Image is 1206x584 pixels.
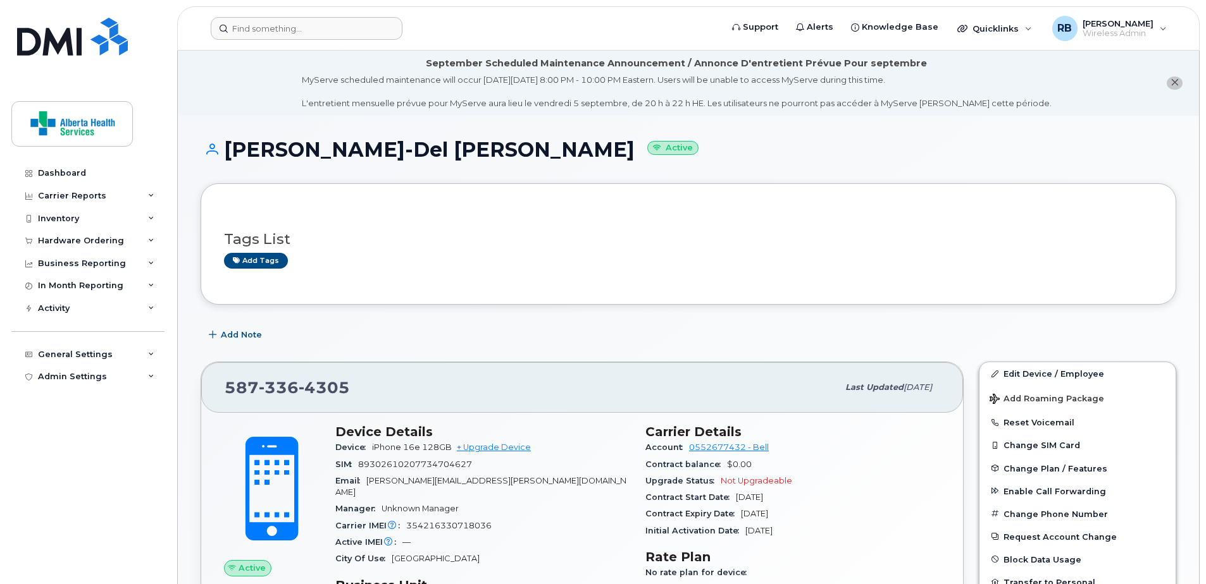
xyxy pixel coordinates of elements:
[745,526,773,535] span: [DATE]
[299,378,350,397] span: 4305
[335,537,402,547] span: Active IMEI
[1004,486,1106,496] span: Enable Call Forwarding
[736,492,763,502] span: [DATE]
[979,362,1176,385] a: Edit Device / Employee
[721,476,792,485] span: Not Upgradeable
[335,459,358,469] span: SIM
[335,442,372,452] span: Device
[979,502,1176,525] button: Change Phone Number
[358,459,472,469] span: 89302610207734704627
[979,548,1176,571] button: Block Data Usage
[302,74,1052,109] div: MyServe scheduled maintenance will occur [DATE][DATE] 8:00 PM - 10:00 PM Eastern. Users will be u...
[645,476,721,485] span: Upgrade Status
[904,382,932,392] span: [DATE]
[457,442,531,452] a: + Upgrade Device
[335,554,392,563] span: City Of Use
[372,442,452,452] span: iPhone 16e 128GB
[1004,463,1107,473] span: Change Plan / Features
[335,476,626,497] span: [PERSON_NAME][EMAIL_ADDRESS][PERSON_NAME][DOMAIN_NAME]
[221,329,262,341] span: Add Note
[406,521,492,530] span: 354216330718036
[979,480,1176,502] button: Enable Call Forwarding
[335,504,382,513] span: Manager
[979,411,1176,434] button: Reset Voicemail
[979,457,1176,480] button: Change Plan / Features
[224,253,288,269] a: Add tags
[845,382,904,392] span: Last updated
[335,521,406,530] span: Carrier IMEI
[727,459,752,469] span: $0.00
[335,476,366,485] span: Email
[645,568,753,577] span: No rate plan for device
[741,509,768,518] span: [DATE]
[645,492,736,502] span: Contract Start Date
[426,57,927,70] div: September Scheduled Maintenance Announcement / Annonce D'entretient Prévue Pour septembre
[979,434,1176,456] button: Change SIM Card
[201,138,1176,161] h1: [PERSON_NAME]-Del [PERSON_NAME]
[689,442,769,452] a: 0552677432 - Bell
[979,385,1176,411] button: Add Roaming Package
[402,537,411,547] span: —
[979,525,1176,548] button: Request Account Change
[201,324,273,346] button: Add Note
[239,562,266,574] span: Active
[645,442,689,452] span: Account
[990,394,1104,406] span: Add Roaming Package
[645,549,940,564] h3: Rate Plan
[645,526,745,535] span: Initial Activation Date
[645,509,741,518] span: Contract Expiry Date
[645,424,940,439] h3: Carrier Details
[335,424,630,439] h3: Device Details
[647,141,699,155] small: Active
[259,378,299,397] span: 336
[645,459,727,469] span: Contract balance
[225,378,350,397] span: 587
[382,504,459,513] span: Unknown Manager
[1167,76,1183,90] button: close notification
[224,231,1153,247] h3: Tags List
[392,554,480,563] span: [GEOGRAPHIC_DATA]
